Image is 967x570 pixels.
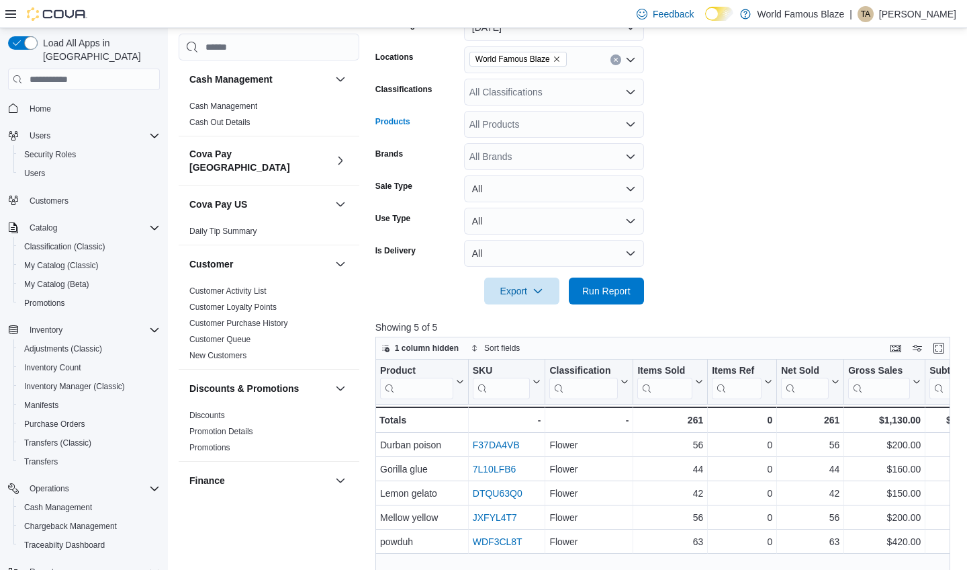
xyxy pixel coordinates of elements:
[610,54,621,65] button: Clear input
[19,295,160,311] span: Promotions
[30,130,50,141] span: Users
[189,382,330,395] button: Discounts & Promotions
[861,6,870,22] span: TA
[464,240,644,267] button: All
[637,486,703,502] div: 42
[712,365,762,399] div: Items Ref
[24,502,92,513] span: Cash Management
[189,257,233,271] h3: Customer
[380,534,464,551] div: powduh
[781,510,839,526] div: 56
[19,416,91,432] a: Purchase Orders
[380,365,453,378] div: Product
[781,412,839,428] div: 261
[931,340,947,356] button: Enter fullscreen
[189,335,250,344] a: Customer Queue
[781,365,839,399] button: Net Sold
[19,341,160,357] span: Adjustments (Classic)
[19,378,130,395] a: Inventory Manager (Classic)
[712,486,772,502] div: 0
[13,339,165,358] button: Adjustments (Classic)
[189,443,230,452] a: Promotions
[19,537,110,553] a: Traceabilty Dashboard
[19,239,160,255] span: Classification (Classic)
[30,222,57,233] span: Catalog
[375,181,412,192] label: Sale Type
[712,365,772,399] button: Items Ref
[24,128,56,144] button: Users
[19,537,160,553] span: Traceabilty Dashboard
[712,412,772,428] div: 0
[24,419,85,430] span: Purchase Orders
[19,499,97,516] a: Cash Management
[375,116,410,127] label: Products
[189,198,330,211] button: Cova Pay US
[781,534,839,551] div: 63
[380,365,453,399] div: Product
[625,87,636,97] button: Open list of options
[19,454,63,470] a: Transfers
[3,321,165,339] button: Inventory
[473,489,522,499] a: DTQU63Q0
[3,98,165,118] button: Home
[637,365,692,399] div: Items Sold
[24,193,74,209] a: Customers
[492,278,551,304] span: Export
[380,365,464,399] button: Product
[24,192,160,209] span: Customers
[24,438,91,448] span: Transfers (Classic)
[179,283,359,369] div: Customer
[24,149,76,160] span: Security Roles
[464,175,644,202] button: All
[637,365,692,378] div: Items Sold
[189,147,330,174] h3: Cova Pay [GEOGRAPHIC_DATA]
[19,397,160,413] span: Manifests
[13,452,165,471] button: Transfers
[637,412,703,428] div: 261
[375,52,414,63] label: Locations
[473,365,541,399] button: SKU
[13,256,165,275] button: My Catalog (Classic)
[19,499,160,516] span: Cash Management
[332,256,349,272] button: Customer
[24,362,81,373] span: Inventory Count
[189,474,225,487] h3: Finance
[19,257,104,274] a: My Catalog (Classic)
[395,343,459,354] span: 1 column hidden
[24,128,160,144] span: Users
[189,319,288,328] a: Customer Purchase History
[465,340,525,356] button: Sort fields
[30,325,62,335] span: Inventory
[625,119,636,130] button: Open list of options
[625,54,636,65] button: Open list of options
[332,473,349,489] button: Finance
[637,462,703,478] div: 44
[848,462,921,478] div: $160.00
[484,278,559,304] button: Export
[375,84,432,95] label: Classifications
[332,380,349,397] button: Discounts & Promotions
[19,147,81,163] a: Security Roles
[13,434,165,452] button: Transfers (Classic)
[549,534,629,551] div: Flower
[19,147,160,163] span: Security Roles
[473,537,522,548] a: WDF3CL8T
[189,302,277,312] a: Customer Loyalty Points
[24,456,58,467] span: Transfers
[705,7,733,21] input: Dark Mode
[13,517,165,536] button: Chargeback Management
[848,365,921,399] button: Gross Sales
[19,276,95,292] a: My Catalog (Beta)
[473,365,531,399] div: SKU URL
[19,341,107,357] a: Adjustments (Classic)
[24,241,105,252] span: Classification (Classic)
[848,534,921,551] div: $420.00
[189,227,257,236] a: Daily Tip Summary
[549,438,629,454] div: Flower
[549,365,618,399] div: Classification
[189,351,246,360] a: New Customers
[24,521,117,532] span: Chargeback Management
[189,73,273,86] h3: Cash Management
[19,435,160,451] span: Transfers (Classic)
